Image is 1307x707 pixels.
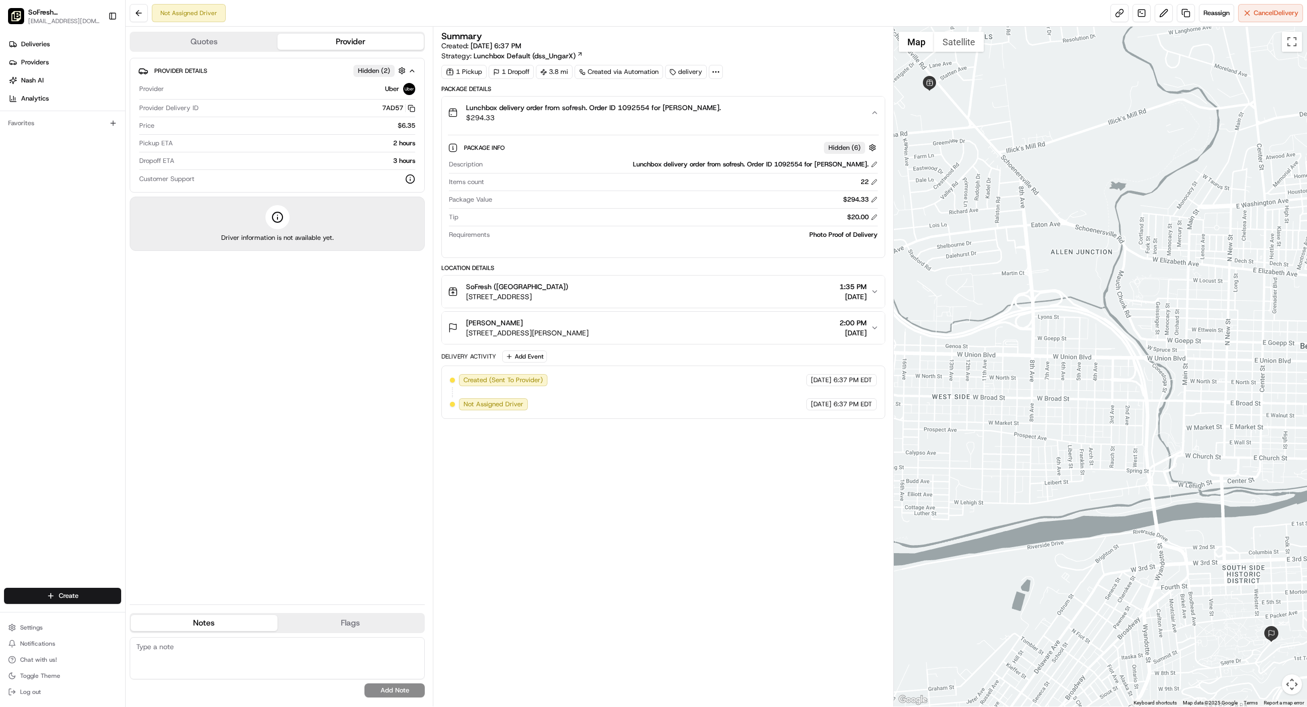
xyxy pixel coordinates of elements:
[441,41,521,51] span: Created:
[139,174,195,184] span: Customer Support
[28,17,103,25] button: [EMAIL_ADDRESS][DOMAIN_NAME]
[502,350,547,363] button: Add Event
[171,99,183,111] button: Start new chat
[463,376,543,385] span: Created (Sent To Provider)
[1183,700,1238,705] span: Map data ©2025 Google
[20,624,43,632] span: Settings
[575,65,663,79] a: Created via Automation
[71,249,122,257] a: Powered byPylon
[1244,700,1258,705] a: Terms
[839,318,867,328] span: 2:00 PM
[83,183,87,191] span: •
[665,65,707,79] div: delivery
[811,400,831,409] span: [DATE]
[21,94,49,103] span: Analytics
[385,84,399,94] span: Uber
[10,226,18,234] div: 📗
[494,230,878,239] div: Photo Proof of Delivery
[20,225,77,235] span: Knowledge Base
[131,615,277,631] button: Notes
[4,637,121,651] button: Notifications
[4,115,121,131] div: Favorites
[156,129,183,141] button: See all
[1199,4,1234,22] button: Reassign
[10,96,28,114] img: 1736555255976-a54dd68f-1ca7-489b-9aae-adbdc363a1c4
[4,54,125,70] a: Providers
[471,41,521,50] span: [DATE] 6:37 PM
[811,376,831,385] span: [DATE]
[843,195,878,204] div: $294.33
[353,64,408,77] button: Hidden (2)
[81,221,165,239] a: 💻API Documentation
[4,669,121,683] button: Toggle Theme
[824,141,879,154] button: Hidden (6)
[139,139,173,148] span: Pickup ETA
[536,65,573,79] div: 3.8 mi
[466,328,589,338] span: [STREET_ADDRESS][PERSON_NAME]
[95,225,161,235] span: API Documentation
[382,104,415,113] button: 7AD57
[20,184,28,192] img: 1736555255976-a54dd68f-1ca7-489b-9aae-adbdc363a1c4
[466,103,721,113] span: Lunchbox delivery order from sofresh. Order ID 1092554 for [PERSON_NAME].
[463,400,523,409] span: Not Assigned Driver
[398,121,415,130] span: $6.35
[277,34,424,50] button: Provider
[441,51,583,61] div: Strategy:
[464,144,507,152] span: Package Info
[441,352,496,361] div: Delivery Activity
[828,143,861,152] span: Hidden ( 6 )
[26,65,166,75] input: Clear
[20,672,60,680] span: Toggle Theme
[45,106,138,114] div: We're available if you need us!
[8,8,24,24] img: SoFresh (Bethlehem)
[449,195,492,204] span: Package Value
[4,653,121,667] button: Chat with us!
[449,160,483,169] span: Description
[896,693,929,706] img: Google
[10,173,26,190] img: Angelique Valdez
[1254,9,1298,18] span: Cancel Delivery
[441,264,885,272] div: Location Details
[934,32,984,52] button: Show satellite imagery
[4,588,121,604] button: Create
[1282,674,1302,694] button: Map camera controls
[1238,4,1303,22] button: CancelDelivery
[100,249,122,257] span: Pylon
[449,213,458,222] span: Tip
[899,32,934,52] button: Show street map
[489,65,534,79] div: 1 Dropoff
[178,156,415,165] div: 3 hours
[21,58,49,67] span: Providers
[896,693,929,706] a: Open this area in Google Maps (opens a new window)
[154,67,207,75] span: Provider Details
[839,292,867,302] span: [DATE]
[141,156,161,164] span: [DATE]
[139,121,154,130] span: Price
[1203,9,1230,18] span: Reassign
[20,640,55,648] span: Notifications
[139,104,199,113] span: Provider Delivery ID
[474,51,583,61] a: Lunchbox Default (dss_UngarX)
[21,76,44,85] span: Nash AI
[1264,700,1304,705] a: Report a map error
[449,178,484,187] span: Items count
[466,318,523,328] span: [PERSON_NAME]
[633,160,878,169] div: Lunchbox delivery order from sofresh. Order ID 1092554 for [PERSON_NAME].
[21,96,39,114] img: 1738778727109-b901c2ba-d612-49f7-a14d-d897ce62d23f
[833,376,872,385] span: 6:37 PM EDT
[1134,699,1177,706] button: Keyboard shortcuts
[466,292,568,302] span: [STREET_ADDRESS]
[59,591,78,600] span: Create
[10,146,26,162] img: Joana Marie Avellanoza
[4,4,104,28] button: SoFresh (Bethlehem)SoFresh ([GEOGRAPHIC_DATA])[EMAIL_ADDRESS][DOMAIN_NAME]
[28,7,103,17] span: SoFresh ([GEOGRAPHIC_DATA])
[6,221,81,239] a: 📗Knowledge Base
[441,85,885,93] div: Package Details
[466,282,568,292] span: SoFresh ([GEOGRAPHIC_DATA])
[20,688,41,696] span: Log out
[4,36,125,52] a: Deliveries
[45,96,165,106] div: Start new chat
[4,72,125,89] a: Nash AI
